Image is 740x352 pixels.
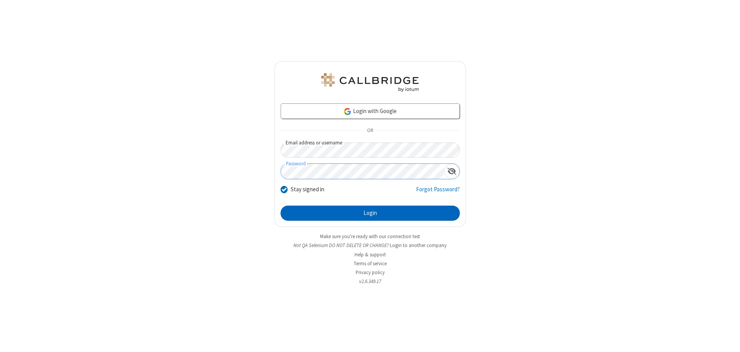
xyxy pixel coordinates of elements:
img: google-icon.png [343,107,352,116]
button: Login [281,206,460,221]
a: Help & support [355,251,386,258]
span: OR [364,125,376,136]
a: Make sure you're ready with our connection test [320,233,420,240]
button: Login to another company [390,242,447,249]
input: Email address or username [281,143,460,158]
a: Forgot Password? [416,185,460,200]
a: Privacy policy [356,269,385,276]
img: QA Selenium DO NOT DELETE OR CHANGE [320,73,420,92]
a: Login with Google [281,103,460,119]
label: Stay signed in [291,185,324,194]
a: Terms of service [354,260,387,267]
li: v2.6.349.17 [274,278,466,285]
input: Password [281,164,444,179]
li: Not QA Selenium DO NOT DELETE OR CHANGE? [274,242,466,249]
div: Show password [444,164,459,178]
